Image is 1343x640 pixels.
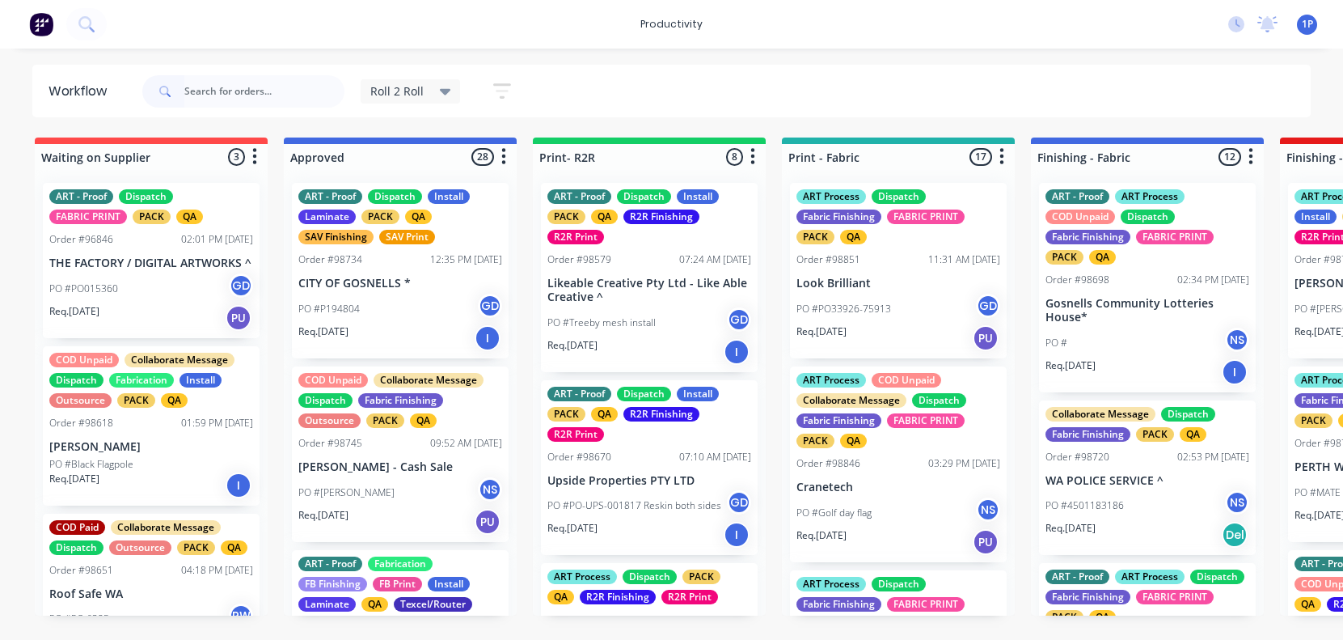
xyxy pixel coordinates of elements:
div: R2R Finishing [580,590,656,604]
div: 07:24 AM [DATE] [679,252,751,267]
div: Order #98670 [547,450,611,464]
div: QA [361,597,388,612]
div: GD [727,490,751,515]
div: Install [677,189,719,204]
p: WA POLICE SERVICE ^ [1045,474,1249,488]
div: Outsource [298,413,361,428]
div: 02:01 PM [DATE] [181,232,253,247]
div: COD Unpaid [298,373,368,388]
div: PACK [796,434,834,448]
p: Cranetech [796,481,1000,494]
div: GD [229,273,253,298]
div: QA [161,393,188,408]
input: Search for orders... [184,75,344,108]
div: GD [976,294,1000,318]
div: ART - ProofART ProcessCOD UnpaidDispatchFabric FinishingFABRIC PRINTPACKQAOrder #9869802:34 PM [D... [1039,183,1256,392]
div: Dispatch [912,393,966,408]
div: Dispatch [1121,210,1175,224]
div: Install [428,189,470,204]
div: Dispatch [49,540,103,555]
div: PACK [117,393,155,408]
div: Dispatch [872,189,926,204]
div: QA [405,210,432,224]
div: Fabrication [368,557,433,571]
div: ART - Proof [547,189,611,204]
p: Roof Safe WA [49,587,253,601]
div: 07:10 AM [DATE] [679,450,751,464]
div: ART - ProofDispatchFABRIC PRINTPACKQAOrder #9684602:01 PM [DATE]THE FACTORY / DIGITAL ARTWORKS ^P... [43,183,260,338]
p: Req. [DATE] [796,324,847,339]
div: ART - ProofDispatchInstallPACKQAR2R FinishingR2R PrintOrder #9867007:10 AM [DATE]Upside Propertie... [541,380,758,556]
p: THE FACTORY / DIGITAL ARTWORKS ^ [49,256,253,270]
div: ART Process [796,577,866,591]
div: Dispatch [623,570,677,584]
div: Dispatch [1161,407,1215,422]
div: PACK [547,407,585,422]
div: ART Process [547,570,617,584]
div: ART ProcessDispatchFabric FinishingFABRIC PRINTPACKQAOrder #9885111:31 AM [DATE]Look BrilliantPO ... [790,183,1007,358]
p: Req. [DATE] [547,521,598,536]
div: Laminate [298,597,356,612]
div: Workflow [49,82,115,101]
div: Dispatch [49,373,103,388]
div: Fabric Finishing [1045,590,1130,604]
div: Order #96846 [49,232,113,247]
div: 12:35 PM [DATE] [430,252,502,267]
div: Fabric Finishing [1045,427,1130,442]
div: PACK [133,210,171,224]
div: 02:34 PM [DATE] [1177,273,1249,287]
div: COD UnpaidCollaborate MessageDispatchFabric FinishingOutsourcePACKQAOrder #9874509:52 AM [DATE][P... [292,367,509,542]
div: Order #98618 [49,416,113,430]
p: [PERSON_NAME] - Cash Sale [298,460,502,474]
div: Order #98698 [1045,273,1109,287]
div: I [724,522,750,548]
div: PACK [1294,413,1332,428]
div: COD UnpaidCollaborate MessageDispatchFabricationInstallOutsourcePACKQAOrder #9861801:59 PM [DATE]... [43,346,260,506]
div: FABRIC PRINT [49,210,127,224]
div: ART ProcessCOD UnpaidCollaborate MessageDispatchFabric FinishingFABRIC PRINTPACKQAOrder #9884603:... [790,367,1007,562]
span: 1P [1302,17,1313,32]
p: Likeable Creative Pty Ltd - Like Able Creative ^ [547,277,751,304]
div: ART Process [1115,189,1185,204]
div: FB Finishing [298,577,367,591]
div: I [475,325,500,351]
div: R2R Print [547,230,604,244]
div: QA [1180,427,1206,442]
div: COD Unpaid [49,353,119,367]
div: PACK [177,540,215,555]
div: QA [410,413,437,428]
div: QA [221,540,247,555]
div: Texcel/Router [394,597,472,612]
div: Order #98846 [796,456,860,471]
div: Del [1222,522,1248,548]
div: Collaborate Message [374,373,484,388]
p: Req. [DATE] [298,508,348,523]
div: Dispatch [298,393,353,408]
div: Outsource [49,393,112,408]
p: Req. [DATE] [49,472,99,486]
div: FB Print [373,577,422,591]
div: NS [976,498,1000,522]
div: ART - Proof [298,557,362,571]
div: ART - Proof [298,189,362,204]
p: PO #[PERSON_NAME] [298,485,395,500]
div: ART Process [796,373,866,388]
img: Factory [29,12,53,36]
div: ART Process [796,189,866,204]
div: I [226,473,251,498]
div: 01:59 PM [DATE] [181,416,253,430]
p: PO #Treeby mesh install [547,316,656,330]
div: QA [591,210,618,224]
div: FABRIC PRINT [887,597,965,612]
div: NS [1225,328,1249,352]
div: PACK [796,230,834,244]
div: GD [478,294,502,318]
div: PACK [682,570,720,584]
div: Fabric Finishing [1045,230,1130,244]
p: [PERSON_NAME] [49,440,253,454]
p: PO #PO-UPS-001817 Reskin both sides [547,498,721,513]
div: SAV Print [379,230,435,244]
p: PO #P194804 [298,302,360,316]
p: Gosnells Community Lotteries House* [1045,297,1249,324]
div: Order #98734 [298,252,362,267]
